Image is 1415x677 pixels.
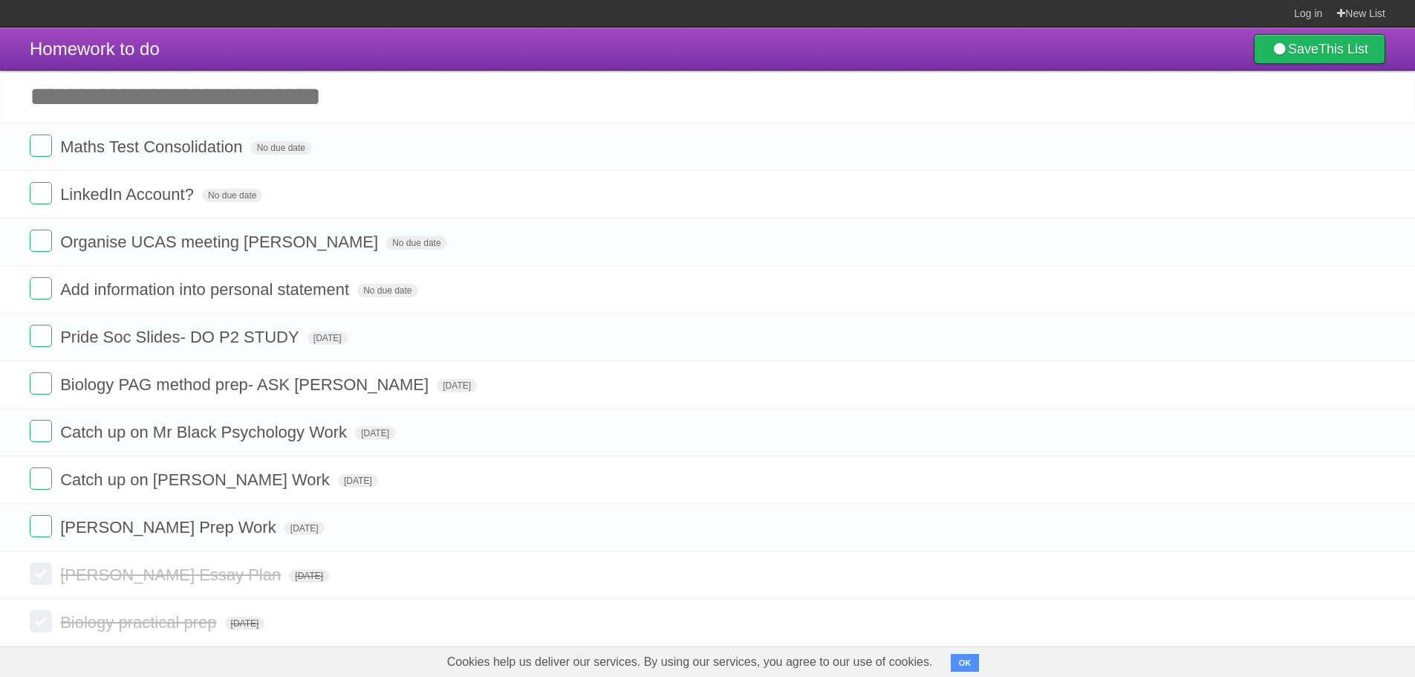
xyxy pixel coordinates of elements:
[60,137,246,156] span: Maths Test Consolidation
[1318,42,1368,56] b: This List
[30,182,52,204] label: Done
[60,423,351,441] span: Catch up on Mr Black Psychology Work
[357,284,417,297] span: No due date
[308,331,348,345] span: [DATE]
[951,654,980,672] button: OK
[30,610,52,632] label: Done
[60,375,432,394] span: Biology PAG method prep- ASK [PERSON_NAME]
[30,277,52,299] label: Done
[60,518,280,537] span: [PERSON_NAME] Prep Work
[432,647,948,677] span: Cookies help us deliver our services. By using our services, you agree to our use of cookies.
[60,613,220,632] span: Biology practical prep
[60,185,198,204] span: LinkedIn Account?
[30,39,160,59] span: Homework to do
[251,141,311,155] span: No due date
[202,189,262,202] span: No due date
[30,372,52,395] label: Done
[386,236,446,250] span: No due date
[225,617,265,630] span: [DATE]
[1254,34,1385,64] a: SaveThis List
[30,230,52,252] label: Done
[338,474,378,487] span: [DATE]
[60,566,284,584] span: [PERSON_NAME] Essay Plan
[355,427,395,440] span: [DATE]
[284,522,325,535] span: [DATE]
[30,467,52,490] label: Done
[30,135,52,157] label: Done
[30,515,52,537] label: Done
[60,280,353,299] span: Add information into personal statement
[60,233,382,251] span: Organise UCAS meeting [PERSON_NAME]
[60,328,303,346] span: Pride Soc Slides- DO P2 STUDY
[30,420,52,442] label: Done
[437,379,477,392] span: [DATE]
[30,325,52,347] label: Done
[289,569,329,583] span: [DATE]
[30,563,52,585] label: Done
[60,470,334,489] span: Catch up on [PERSON_NAME] Work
